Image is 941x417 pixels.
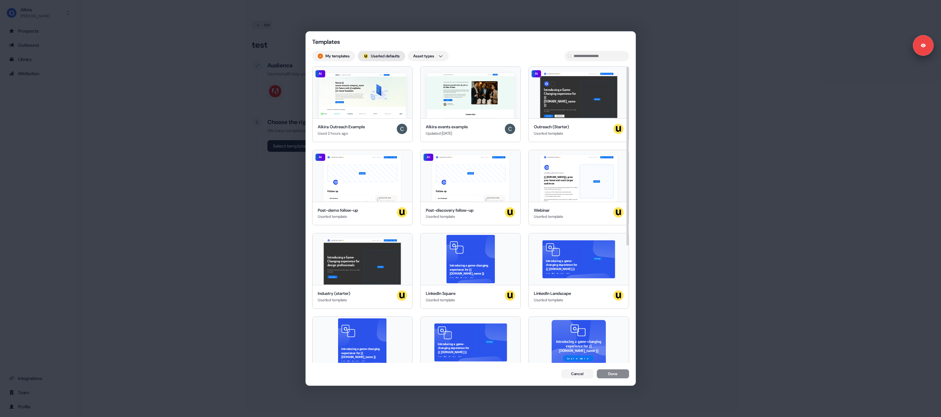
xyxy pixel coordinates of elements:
div: AI [315,153,325,161]
img: Alkira events example [427,73,514,118]
img: userled logo [505,290,515,301]
div: Templates [312,38,377,46]
button: Hey {{ [DOMAIN_NAME] }} 👋Learn moreBook a demoYour imageFollow upKey Challenges Breaking down con... [420,150,521,226]
div: Webinar [534,207,563,214]
img: userled logo [613,290,624,301]
button: Hey {{ [DOMAIN_NAME] }} 👋Learn moreBook a demoIntroducing a Game-Changing experience for design p... [312,233,413,309]
img: userled logo [397,290,407,301]
button: My templates [312,51,355,61]
div: Userled template [318,213,358,220]
button: Asset types [408,51,449,61]
div: Post-demo follow-up [318,207,358,214]
div: AI [531,70,542,78]
button: userled logo;Userled defaults [358,51,405,61]
div: Userled template [318,297,350,303]
button: Alkira events exampleAlkira events exampleUpdated [DATE]Calvin [420,66,521,142]
img: Alkira Outreach Example [319,73,406,118]
button: Introducing a game-changing experience for {{ [DOMAIN_NAME]_name }}See what we can do!LinkedIn Sq... [420,233,521,309]
img: Calvin [505,124,515,134]
button: Hey {{ [DOMAIN_NAME] }} 👋Learn moreBook a demoIntroducing a Game-Changing experience for {{ [DOMA... [528,66,629,142]
div: Industry (starter) [318,290,350,297]
div: Userled template [426,213,474,220]
div: ; [363,53,368,59]
div: Userled template [534,297,571,303]
button: Hey {{ [DOMAIN_NAME] }} 👋Learn moreBook a demoYour imageFollow upCall summary Understand what cur... [312,150,413,226]
button: Hey {{ [DOMAIN_NAME] }} 👋Learn moreBook a demoLIVE WEBINAR | [DATE] 1PM EST | 10AM PST{{ [DOMAIN_... [528,150,629,226]
div: Updated [DATE] [426,130,468,137]
button: Cancel [561,369,594,378]
img: userled logo [397,207,407,218]
button: Introducing a game-changing experience for {{ [DOMAIN_NAME]_name }}Learn more [528,316,629,392]
div: LinkedIn Landscape [534,290,571,297]
div: LinkedIn Square [426,290,455,297]
button: Alkira Outreach ExampleAIAlkira Outreach ExampleUsed 2 hours agoCalvin [312,66,413,142]
button: Introducing a game-changing experience for {{ [DOMAIN_NAME] }}See what we can do!Your image [420,316,521,392]
img: userled logo [363,53,368,59]
div: AI [423,153,434,161]
div: Userled template [534,130,569,137]
img: Apoorva [318,53,323,59]
button: Introducing a game-changing experience for {{ [DOMAIN_NAME]_name }}See what we can do! [312,316,413,392]
div: Userled template [426,297,455,303]
img: userled logo [505,207,515,218]
div: Alkira Outreach Example [318,124,365,130]
img: Calvin [397,124,407,134]
button: Introducing a game-changing experience for {{ [DOMAIN_NAME] }}See what we can do!Your imageLinked... [528,233,629,309]
div: AI [315,70,325,78]
div: Userled template [534,213,563,220]
img: userled logo [613,124,624,134]
div: Outreach (Starter) [534,124,569,130]
div: Post-discovery follow-up [426,207,474,214]
div: Used 2 hours ago [318,130,365,137]
img: userled logo [613,207,624,218]
div: Alkira events example [426,124,468,130]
